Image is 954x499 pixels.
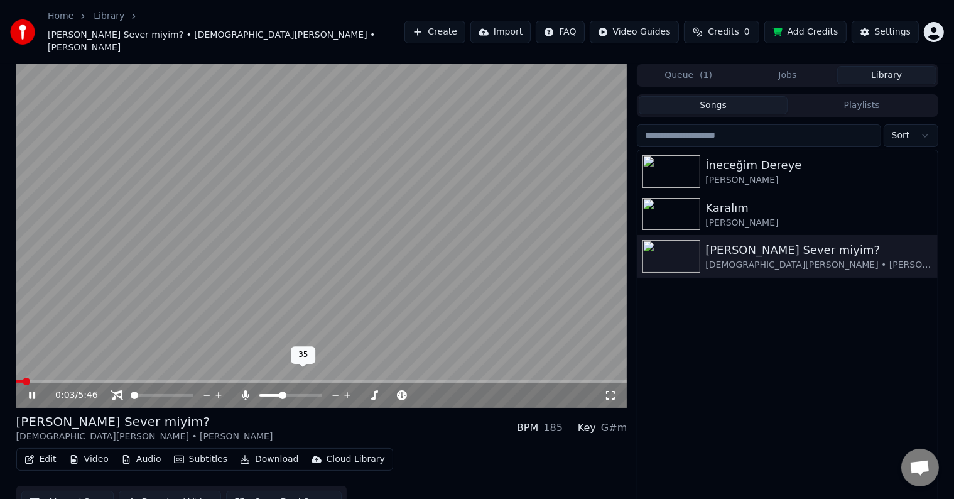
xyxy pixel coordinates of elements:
[705,241,932,259] div: [PERSON_NAME] Sever miyim?
[837,66,936,84] button: Library
[55,389,85,402] div: /
[705,174,932,187] div: [PERSON_NAME]
[639,96,788,114] button: Songs
[16,430,273,443] div: [DEMOGRAPHIC_DATA][PERSON_NAME] • [PERSON_NAME]
[169,451,232,468] button: Subtitles
[705,156,932,174] div: İneceğim Dereye
[16,413,273,430] div: [PERSON_NAME] Sever miyim?
[327,453,385,466] div: Cloud Library
[94,10,124,23] a: Library
[19,451,62,468] button: Edit
[404,21,465,43] button: Create
[48,10,404,54] nav: breadcrumb
[470,21,531,43] button: Import
[235,451,304,468] button: Download
[684,21,759,43] button: Credits0
[700,69,712,82] span: ( 1 )
[901,449,939,486] div: Açık sohbet
[590,21,679,43] button: Video Guides
[788,96,936,114] button: Playlists
[517,420,538,436] div: BPM
[875,26,911,38] div: Settings
[78,389,97,402] span: 5:46
[738,66,837,84] button: Jobs
[705,217,932,229] div: [PERSON_NAME]
[708,26,739,38] span: Credits
[764,21,847,43] button: Add Credits
[536,21,584,43] button: FAQ
[55,389,75,402] span: 0:03
[48,10,73,23] a: Home
[578,420,596,436] div: Key
[601,420,627,436] div: G#m
[291,346,315,364] div: 35
[64,451,114,468] button: Video
[10,19,35,45] img: youka
[744,26,750,38] span: 0
[116,451,166,468] button: Audio
[543,420,563,436] div: 185
[892,129,910,142] span: Sort
[48,29,404,54] span: [PERSON_NAME] Sever miyim? • [DEMOGRAPHIC_DATA][PERSON_NAME] • [PERSON_NAME]
[705,259,932,271] div: [DEMOGRAPHIC_DATA][PERSON_NAME] • [PERSON_NAME]
[639,66,738,84] button: Queue
[705,199,932,217] div: Karalım
[852,21,919,43] button: Settings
